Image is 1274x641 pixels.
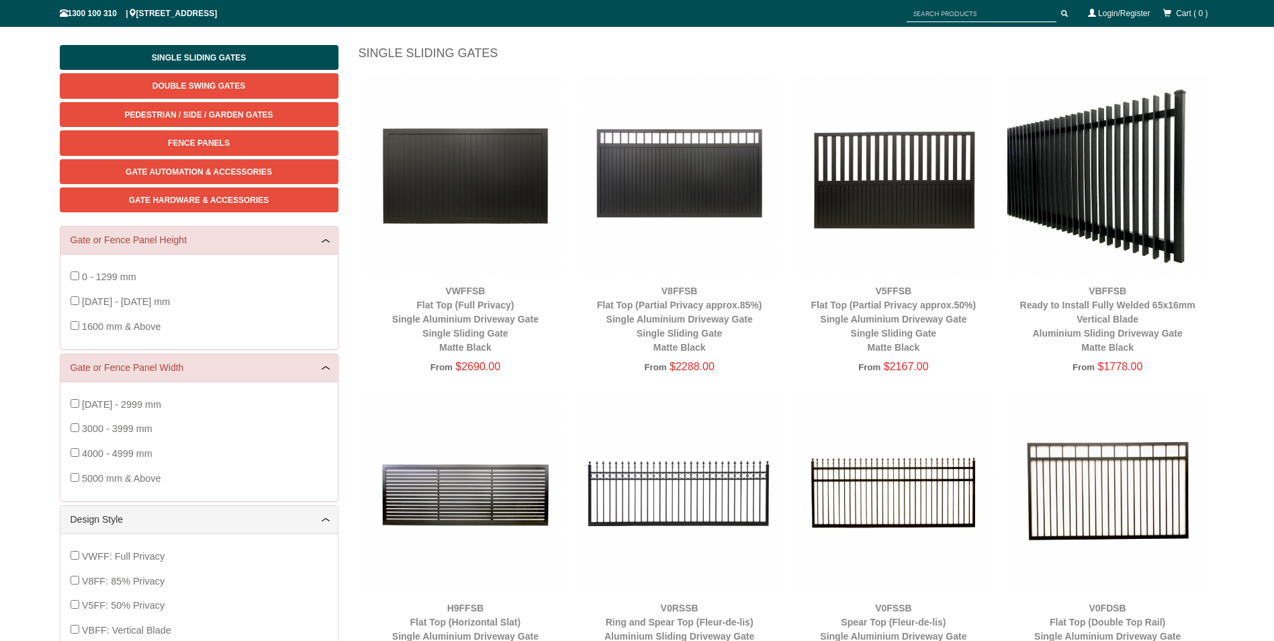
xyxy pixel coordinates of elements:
[82,399,161,410] span: [DATE] - 2999 mm
[907,5,1056,22] input: SEARCH PRODUCTS
[793,75,994,276] img: V5FFSB - Flat Top (Partial Privacy approx.50%) - Single Aluminium Driveway Gate - Single Sliding ...
[1007,75,1208,276] img: VBFFSB - Ready to Install Fully Welded 65x16mm Vertical Blade - Aluminium Sliding Driveway Gate -...
[1073,362,1095,372] span: From
[597,286,762,353] a: V8FFSBFlat Top (Partial Privacy approx.85%)Single Aluminium Driveway GateSingle Sliding GateMatte...
[82,423,152,434] span: 3000 - 3999 mm
[60,130,338,155] a: Fence Panels
[1098,361,1143,372] span: $1778.00
[82,271,136,282] span: 0 - 1299 mm
[644,362,666,372] span: From
[365,75,566,276] img: VWFFSB - Flat Top (Full Privacy) - Single Aluminium Driveway Gate - Single Sliding Gate - Matte B...
[579,392,780,593] img: V0RSSB - Ring and Spear Top (Fleur-de-lis) - Aluminium Sliding Driveway Gate - Matte Black - Gate...
[579,75,780,276] img: V8FFSB - Flat Top (Partial Privacy approx.85%) - Single Aluminium Driveway Gate - Single Sliding ...
[60,45,338,70] a: Single Sliding Gates
[793,392,994,593] img: V0FSSB - Spear Top (Fleur-de-lis) - Single Aluminium Driveway Gate - Single Sliding Gate - Matte ...
[82,600,165,611] span: V5FF: 50% Privacy
[60,9,218,18] span: 1300 100 310 | [STREET_ADDRESS]
[124,110,273,120] span: Pedestrian / Side / Garden Gates
[82,448,152,459] span: 4000 - 4999 mm
[168,138,230,148] span: Fence Panels
[858,362,880,372] span: From
[126,167,272,177] span: Gate Automation & Accessories
[884,361,929,372] span: $2167.00
[359,45,1215,69] h1: Single Sliding Gates
[1098,9,1150,18] a: Login/Register
[82,296,170,307] span: [DATE] - [DATE] mm
[1007,392,1208,593] img: V0FDSB - Flat Top (Double Top Rail) - Single Aluminium Driveway Gate - Single Sliding Gate - Matt...
[82,551,165,562] span: VWFF: Full Privacy
[1020,286,1195,353] a: VBFFSBReady to Install Fully Welded 65x16mm Vertical BladeAluminium Sliding Driveway GateMatte Black
[60,73,338,98] a: Double Swing Gates
[71,513,328,527] a: Design Style
[82,321,161,332] span: 1600 mm & Above
[71,361,328,375] a: Gate or Fence Panel Width
[455,361,500,372] span: $2690.00
[670,361,715,372] span: $2288.00
[1176,9,1208,18] span: Cart ( 0 )
[60,187,338,212] a: Gate Hardware & Accessories
[365,392,566,593] img: H9FFSB - Flat Top (Horizontal Slat) - Single Aluminium Driveway Gate - Single Sliding Gate - Matt...
[392,286,539,353] a: VWFFSBFlat Top (Full Privacy)Single Aluminium Driveway GateSingle Sliding GateMatte Black
[60,159,338,184] a: Gate Automation & Accessories
[152,81,245,91] span: Double Swing Gates
[71,233,328,247] a: Gate or Fence Panel Height
[82,473,161,484] span: 5000 mm & Above
[129,196,269,205] span: Gate Hardware & Accessories
[152,53,246,62] span: Single Sliding Gates
[60,102,338,127] a: Pedestrian / Side / Garden Gates
[82,576,165,587] span: V8FF: 85% Privacy
[82,625,171,636] span: VBFF: Vertical Blade
[430,362,453,372] span: From
[811,286,976,353] a: V5FFSBFlat Top (Partial Privacy approx.50%)Single Aluminium Driveway GateSingle Sliding GateMatte...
